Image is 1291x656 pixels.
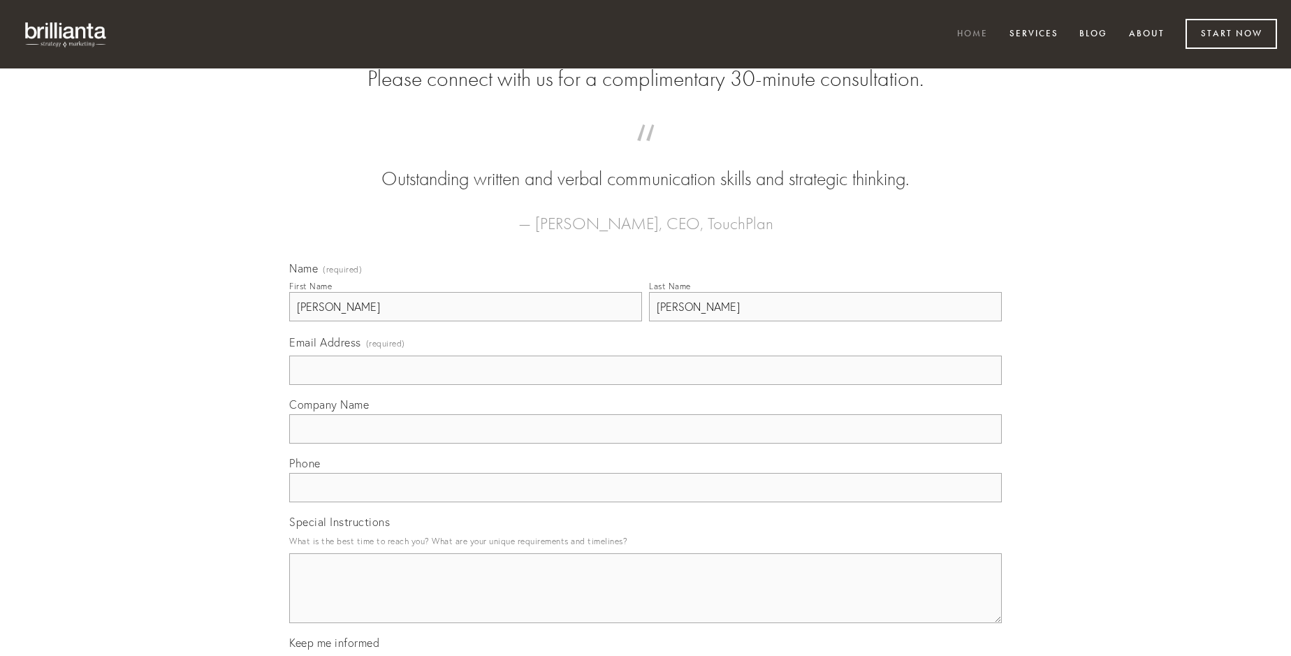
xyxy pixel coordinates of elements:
[14,14,119,54] img: brillianta - research, strategy, marketing
[312,138,979,193] blockquote: Outstanding written and verbal communication skills and strategic thinking.
[289,636,379,650] span: Keep me informed
[289,261,318,275] span: Name
[289,66,1002,92] h2: Please connect with us for a complimentary 30-minute consultation.
[948,23,997,46] a: Home
[289,532,1002,551] p: What is the best time to reach you? What are your unique requirements and timelines?
[649,281,691,291] div: Last Name
[289,398,369,411] span: Company Name
[312,193,979,238] figcaption: — [PERSON_NAME], CEO, TouchPlan
[1120,23,1174,46] a: About
[312,138,979,166] span: “
[289,515,390,529] span: Special Instructions
[289,335,361,349] span: Email Address
[1070,23,1116,46] a: Blog
[366,334,405,353] span: (required)
[289,456,321,470] span: Phone
[1186,19,1277,49] a: Start Now
[1000,23,1067,46] a: Services
[289,281,332,291] div: First Name
[323,265,362,274] span: (required)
